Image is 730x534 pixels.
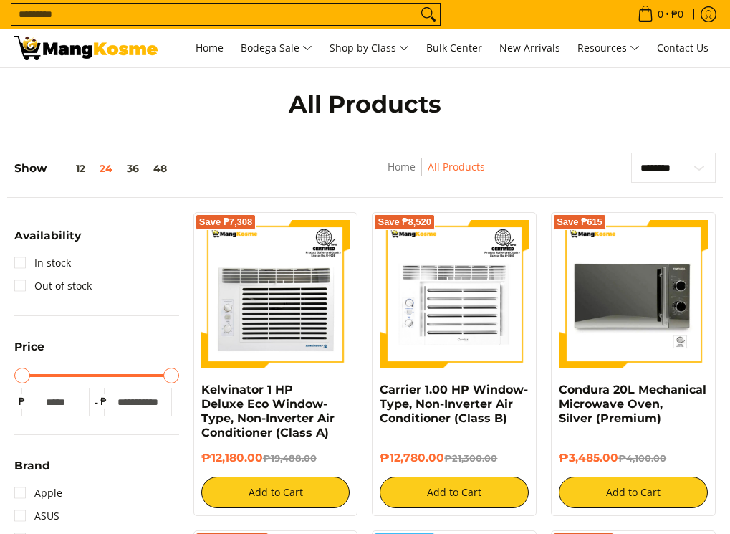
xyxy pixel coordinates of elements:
[577,39,640,57] span: Resources
[201,383,335,439] a: Kelvinator 1 HP Deluxe Eco Window-Type, Non-Inverter Air Conditioner (Class A)
[559,383,706,425] a: Condura 20L Mechanical Microwave Oven, Silver (Premium)
[14,394,29,409] span: ₱
[14,482,62,505] a: Apple
[263,452,317,464] del: ₱19,488.00
[330,39,409,57] span: Shop by Class
[14,252,71,275] a: In stock
[388,160,416,173] a: Home
[14,230,81,252] summary: Open
[47,163,92,174] button: 12
[14,341,44,353] span: Price
[570,29,647,67] a: Resources
[669,9,686,19] span: ₱0
[428,160,485,173] a: All Products
[618,452,666,464] del: ₱4,100.00
[650,29,716,67] a: Contact Us
[14,460,50,482] summary: Open
[557,218,602,227] span: Save ₱615
[492,29,567,67] a: New Arrivals
[559,220,708,369] img: Condura 20L Mechanical Microwave Oven, Silver (Premium)
[188,29,231,67] a: Home
[419,29,489,67] a: Bulk Center
[146,163,174,174] button: 48
[196,41,224,54] span: Home
[380,477,529,508] button: Add to Cart
[380,451,529,465] h6: ₱12,780.00
[97,394,111,409] span: ₱
[317,158,555,191] nav: Breadcrumbs
[444,452,497,464] del: ₱21,300.00
[426,41,482,54] span: Bulk Center
[559,451,708,465] h6: ₱3,485.00
[655,9,666,19] span: 0
[633,6,688,22] span: •
[14,161,174,175] h5: Show
[201,220,350,369] img: Kelvinator 1 HP Deluxe Eco Window-Type, Non-Inverter Air Conditioner (Class A)
[380,220,529,369] img: Carrier 1.00 HP Window-Type, Non-Inverter Air Conditioner (Class B)
[14,505,59,528] a: ASUS
[14,460,50,472] span: Brand
[657,41,709,54] span: Contact Us
[172,29,716,67] nav: Main Menu
[201,451,350,465] h6: ₱12,180.00
[234,29,320,67] a: Bodega Sale
[378,218,431,227] span: Save ₱8,520
[201,477,350,508] button: Add to Cart
[499,41,560,54] span: New Arrivals
[134,90,597,120] h1: All Products
[199,218,253,227] span: Save ₱7,308
[120,163,146,174] button: 36
[322,29,416,67] a: Shop by Class
[14,230,81,242] span: Availability
[417,4,440,25] button: Search
[14,341,44,363] summary: Open
[14,36,158,60] img: All Products - Home Appliances Warehouse Sale l Mang Kosme
[92,163,120,174] button: 24
[380,383,528,425] a: Carrier 1.00 HP Window-Type, Non-Inverter Air Conditioner (Class B)
[241,39,312,57] span: Bodega Sale
[559,477,708,508] button: Add to Cart
[14,275,92,297] a: Out of stock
